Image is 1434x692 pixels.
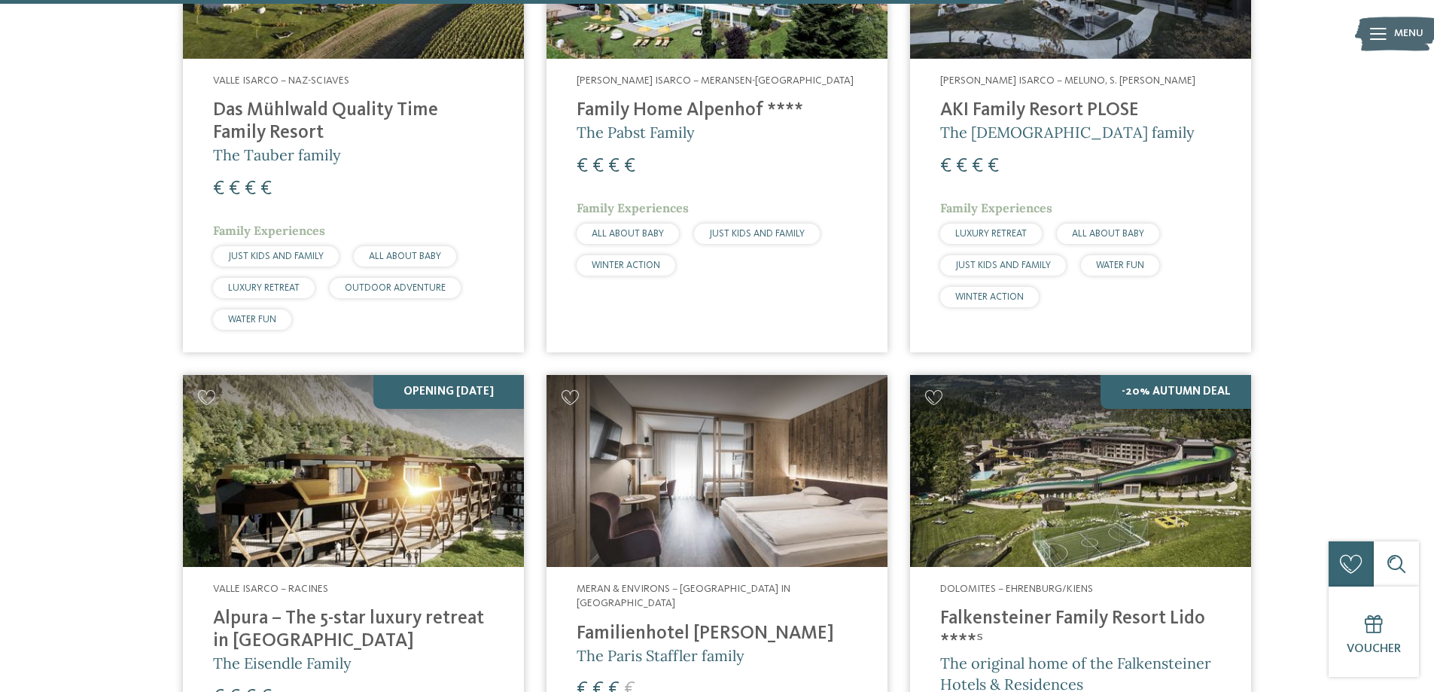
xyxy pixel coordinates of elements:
[213,99,494,145] h4: Das Mühlwald Quality Time Family Resort
[183,375,524,567] img: Looking for family hotels? Find the best ones here!
[228,251,324,261] span: JUST KIDS AND FAMILY
[592,261,660,270] span: WINTER ACTION
[260,179,272,199] span: €
[577,200,689,215] span: Family Experiences
[213,75,349,86] span: Valle Isarco – Naz-Sciaves
[956,157,967,176] span: €
[213,654,352,672] span: The Eisendle Family
[369,251,441,261] span: ALL ABOUT BABY
[577,99,857,122] h4: Family Home Alpenhof ****
[1096,261,1144,270] span: WATER FUN
[940,584,1093,594] span: Dolomites – Ehrenburg/Kiens
[940,200,1052,215] span: Family Experiences
[577,123,695,142] span: The Pabst Family
[228,315,276,325] span: WATER FUN
[577,584,790,609] span: Meran & Environs – [GEOGRAPHIC_DATA] in [GEOGRAPHIC_DATA]
[940,99,1221,122] h4: AKI Family Resort PLOSE
[955,292,1024,302] span: WINTER ACTION
[213,223,325,238] span: Family Experiences
[1347,643,1401,655] span: Voucher
[624,157,635,176] span: €
[988,157,999,176] span: €
[213,608,494,653] h4: Alpura – The 5-star luxury retreat in [GEOGRAPHIC_DATA]
[1329,587,1419,677] a: Voucher
[577,75,854,86] span: [PERSON_NAME] Isarco – Meransen-[GEOGRAPHIC_DATA]
[577,157,588,176] span: €
[940,157,951,176] span: €
[972,157,983,176] span: €
[940,608,1221,653] h4: Falkensteiner Family Resort Lido ****ˢ
[940,75,1195,86] span: [PERSON_NAME] Isarco – Meluno, S. [PERSON_NAME]
[592,229,664,239] span: ALL ABOUT BABY
[213,145,341,164] span: The Tauber family
[940,123,1195,142] span: The [DEMOGRAPHIC_DATA] family
[709,229,805,239] span: JUST KIDS AND FAMILY
[229,179,240,199] span: €
[547,375,887,567] img: Looking for family hotels? Find the best ones here!
[577,646,744,665] span: The Paris Staffler family
[955,229,1027,239] span: LUXURY RETREAT
[213,179,224,199] span: €
[608,157,620,176] span: €
[577,623,857,645] h4: Familienhotel [PERSON_NAME]
[245,179,256,199] span: €
[228,283,300,293] span: LUXURY RETREAT
[910,375,1251,567] img: Looking for family hotels? Find the best ones here!
[1072,229,1144,239] span: ALL ABOUT BABY
[955,261,1051,270] span: JUST KIDS AND FAMILY
[213,584,328,594] span: Valle Isarco – Racines
[592,157,604,176] span: €
[345,283,446,293] span: OUTDOOR ADVENTURE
